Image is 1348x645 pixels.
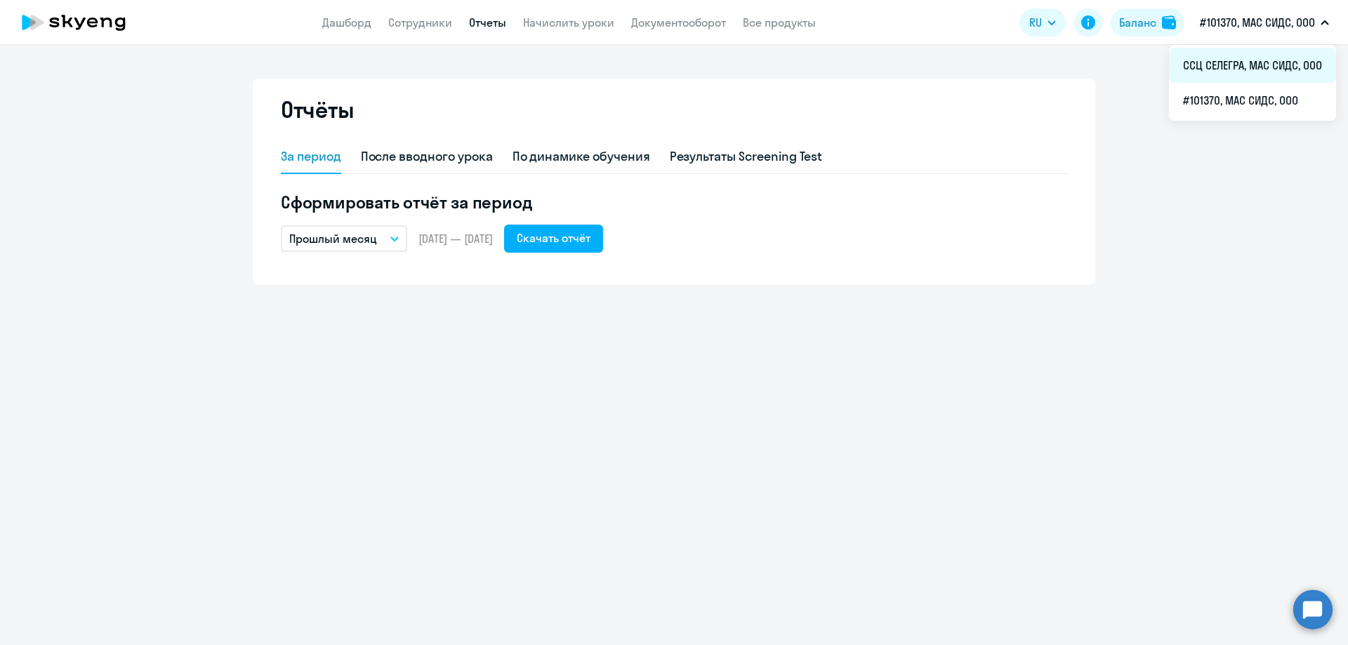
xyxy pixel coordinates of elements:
a: Отчеты [469,15,506,29]
button: Балансbalance [1111,8,1184,36]
a: Все продукты [743,15,816,29]
a: Сотрудники [388,15,452,29]
button: Скачать отчёт [504,225,603,253]
h5: Сформировать отчёт за период [281,191,1067,213]
img: balance [1162,15,1176,29]
a: Дашборд [322,15,371,29]
button: RU [1019,8,1066,36]
span: RU [1029,14,1042,31]
p: #101370, МАС СИДС, ООО [1200,14,1315,31]
h2: Отчёты [281,95,354,124]
div: По динамике обучения [513,147,650,166]
p: Прошлый месяц [289,230,377,247]
a: Документооборот [631,15,726,29]
span: [DATE] — [DATE] [418,231,493,246]
button: #101370, МАС СИДС, ООО [1193,6,1336,39]
div: Баланс [1119,14,1156,31]
div: После вводного урока [361,147,493,166]
ul: RU [1169,45,1336,121]
button: Прошлый месяц [281,225,407,252]
div: За период [281,147,341,166]
div: Результаты Screening Test [670,147,823,166]
div: Скачать отчёт [517,230,590,246]
a: Начислить уроки [523,15,614,29]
